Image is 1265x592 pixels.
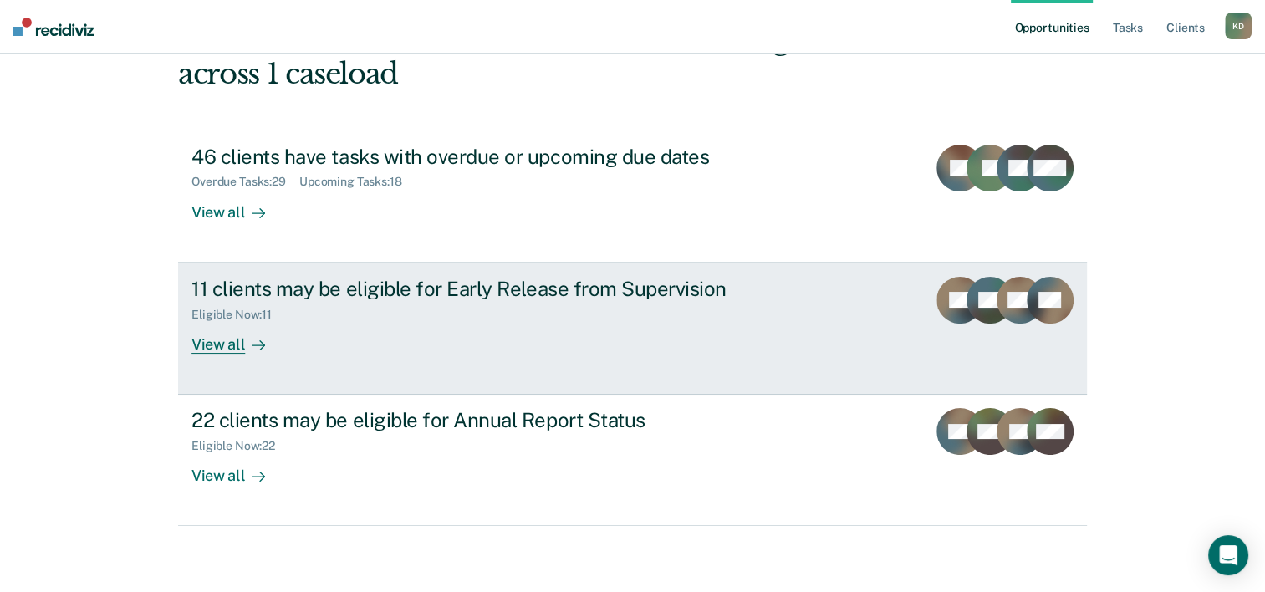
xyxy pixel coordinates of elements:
div: K D [1225,13,1252,39]
div: 11 clients may be eligible for Early Release from Supervision [191,277,778,301]
div: 22 clients may be eligible for Annual Report Status [191,408,778,432]
div: Open Intercom Messenger [1208,535,1248,575]
div: Eligible Now : 22 [191,439,288,453]
button: KD [1225,13,1252,39]
div: Overdue Tasks : 29 [191,175,299,189]
div: Eligible Now : 11 [191,308,285,322]
a: 22 clients may be eligible for Annual Report StatusEligible Now:22View all [178,395,1087,526]
div: Upcoming Tasks : 18 [299,175,416,189]
a: 46 clients have tasks with overdue or upcoming due datesOverdue Tasks:29Upcoming Tasks:18View all [178,131,1087,263]
a: 11 clients may be eligible for Early Release from SupervisionEligible Now:11View all [178,263,1087,395]
div: Hi, Kendrasia. We’ve found some outstanding items across 1 caseload [178,23,905,91]
img: Recidiviz [13,18,94,36]
div: View all [191,189,285,222]
div: View all [191,321,285,354]
div: 46 clients have tasks with overdue or upcoming due dates [191,145,778,169]
div: View all [191,453,285,486]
